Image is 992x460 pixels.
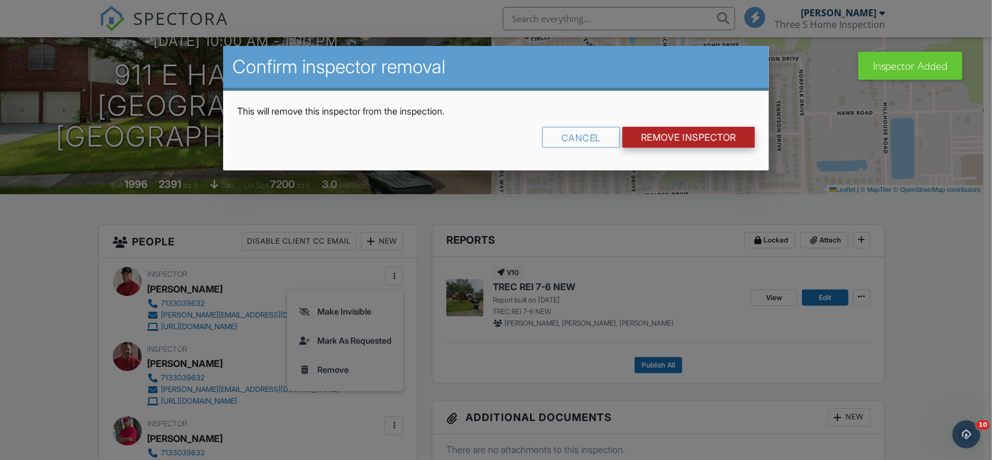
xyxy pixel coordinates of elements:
p: This will remove this inspector from the inspection. [237,105,755,117]
div: Inspector Added [858,52,962,80]
iframe: Intercom live chat [952,420,980,448]
input: Remove Inspector [622,127,755,148]
h2: Confirm inspector removal [232,55,760,79]
div: Cancel [542,127,620,148]
span: 10 [976,420,990,430]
